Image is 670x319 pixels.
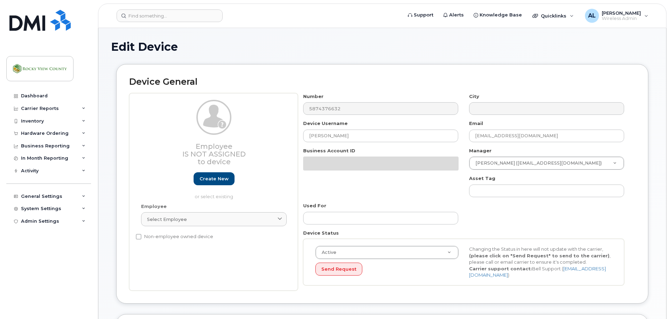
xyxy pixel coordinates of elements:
[182,150,246,158] span: Is not assigned
[469,266,532,271] strong: Carrier support contact:
[136,233,213,241] label: Non-employee owned device
[111,41,654,53] h1: Edit Device
[464,246,617,278] div: Changing the Status in here will not update with the carrier, , please call or email carrier to e...
[316,246,458,259] a: Active
[141,193,287,200] p: or select existing
[141,143,287,166] h3: Employee
[141,203,167,210] label: Employee
[317,249,336,256] span: Active
[303,120,348,127] label: Device Username
[147,216,187,223] span: Select employee
[303,147,355,154] label: Business Account ID
[469,253,609,258] strong: (please click on "Send Request" to send to the carrier)
[469,175,495,182] label: Asset Tag
[197,158,231,166] span: to device
[469,147,491,154] label: Manager
[469,120,483,127] label: Email
[303,93,323,100] label: Number
[194,172,235,185] a: Create new
[129,77,635,87] h2: Device General
[315,263,362,276] button: Send Request
[136,234,141,240] input: Non-employee owned device
[141,212,287,226] a: Select employee
[303,202,326,209] label: Used For
[469,93,479,100] label: City
[469,266,606,278] a: [EMAIL_ADDRESS][DOMAIN_NAME]
[303,230,339,236] label: Device Status
[471,160,602,166] span: [PERSON_NAME] ([EMAIL_ADDRESS][DOMAIN_NAME])
[469,157,624,169] a: [PERSON_NAME] ([EMAIL_ADDRESS][DOMAIN_NAME])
